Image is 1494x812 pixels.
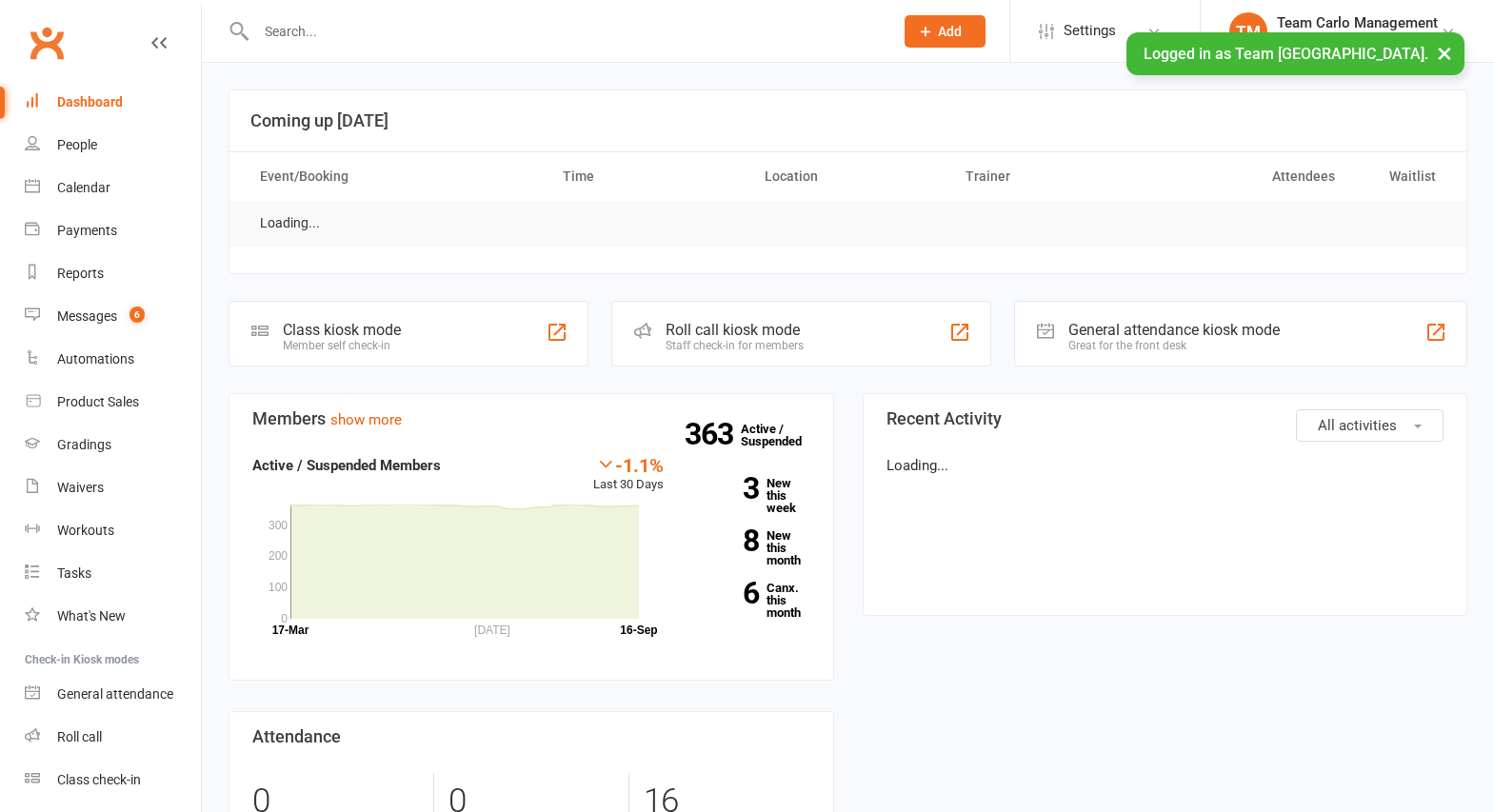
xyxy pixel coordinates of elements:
[938,24,962,39] span: Add
[593,454,664,475] div: -1.1%
[1427,32,1462,73] button: ×
[129,307,145,323] span: 6
[57,266,104,281] div: Reports
[57,565,91,581] div: Tasks
[25,124,201,167] a: People
[25,167,201,209] a: Calendar
[1318,417,1397,434] span: All activities
[25,466,201,509] a: Waivers
[25,381,201,424] a: Product Sales
[948,152,1150,201] th: Trainer
[692,579,759,607] strong: 6
[25,595,201,638] a: What's New
[57,394,139,409] div: Product Sales
[692,474,759,503] strong: 3
[57,437,111,452] div: Gradings
[57,729,102,744] div: Roll call
[25,509,201,552] a: Workouts
[666,321,804,339] div: Roll call kiosk mode
[905,15,986,48] button: Add
[666,339,804,352] div: Staff check-in for members
[252,409,810,428] h3: Members
[593,454,664,495] div: Last 30 Days
[25,295,201,338] a: Messages 6
[692,526,759,555] strong: 8
[886,409,1444,428] h3: Recent Activity
[250,18,880,45] input: Search...
[57,223,117,238] div: Payments
[250,111,1445,130] h3: Coming up [DATE]
[692,582,810,619] a: 6Canx. this month
[57,608,126,624] div: What's New
[25,338,201,381] a: Automations
[747,152,949,201] th: Location
[546,152,747,201] th: Time
[741,408,825,462] a: 363Active / Suspended
[243,201,337,246] td: Loading...
[25,759,201,802] a: Class kiosk mode
[1068,339,1280,352] div: Great for the front desk
[1144,45,1428,63] span: Logged in as Team [GEOGRAPHIC_DATA].
[25,716,201,759] a: Roll call
[25,552,201,595] a: Tasks
[57,94,123,109] div: Dashboard
[1296,409,1444,442] button: All activities
[1229,12,1267,50] div: TM
[1352,152,1453,201] th: Waitlist
[57,180,110,195] div: Calendar
[25,209,201,252] a: Payments
[252,727,810,746] h3: Attendance
[57,772,141,787] div: Class check-in
[283,321,401,339] div: Class kiosk mode
[1068,321,1280,339] div: General attendance kiosk mode
[57,686,173,702] div: General attendance
[1150,152,1352,201] th: Attendees
[1277,14,1441,31] div: Team Carlo Management
[57,137,97,152] div: People
[57,523,114,538] div: Workouts
[283,339,401,352] div: Member self check-in
[25,81,201,124] a: Dashboard
[252,457,441,474] strong: Active / Suspended Members
[25,424,201,466] a: Gradings
[57,308,117,324] div: Messages
[243,152,546,201] th: Event/Booking
[25,673,201,716] a: General attendance kiosk mode
[25,252,201,295] a: Reports
[1064,10,1116,52] span: Settings
[57,351,134,366] div: Automations
[1277,31,1441,49] div: Team [GEOGRAPHIC_DATA]
[692,529,810,566] a: 8New this month
[886,454,1444,477] p: Loading...
[685,420,741,448] strong: 363
[330,411,402,428] a: show more
[57,480,104,495] div: Waivers
[23,19,70,67] a: Clubworx
[692,477,810,514] a: 3New this week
